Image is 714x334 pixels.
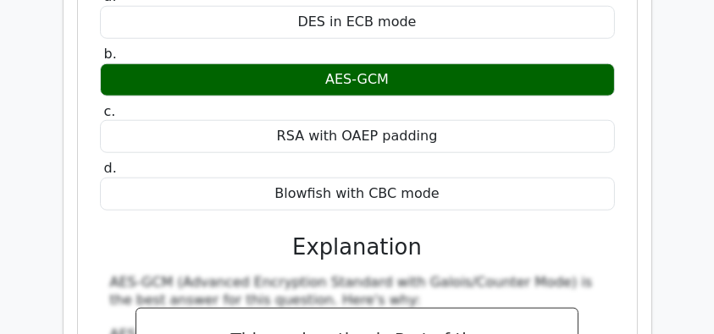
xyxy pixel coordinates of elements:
div: AES-GCM [100,63,615,96]
span: b. [104,46,117,62]
div: RSA with OAEP padding [100,120,615,153]
div: Blowfish with CBC mode [100,178,615,211]
span: d. [104,160,117,176]
div: DES in ECB mode [100,6,615,39]
span: c. [104,103,116,119]
h3: Explanation [110,234,605,260]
